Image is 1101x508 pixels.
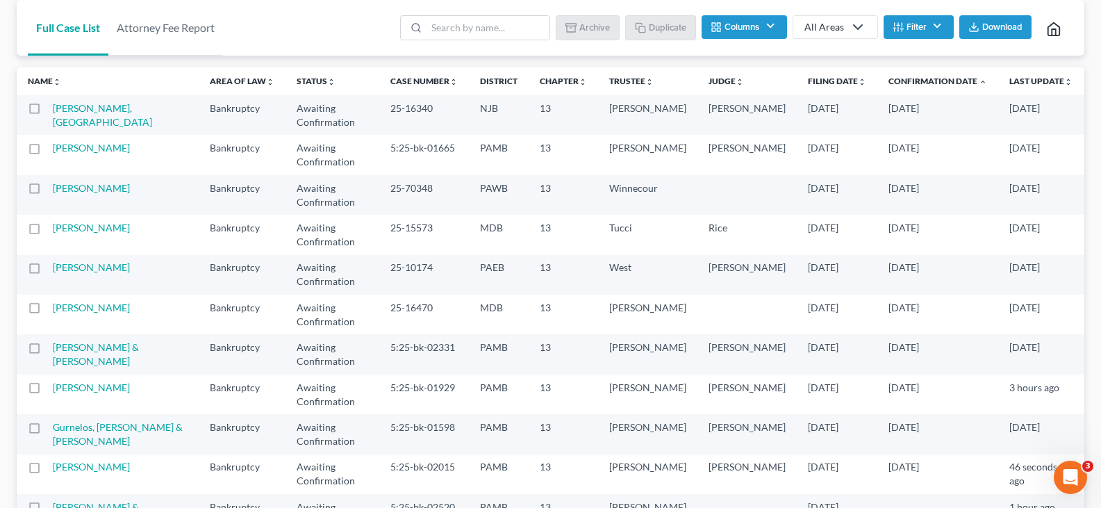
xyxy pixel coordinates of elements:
[697,255,797,295] td: [PERSON_NAME]
[285,135,379,174] td: Awaiting Confirmation
[285,255,379,295] td: Awaiting Confirmation
[598,454,697,494] td: [PERSON_NAME]
[808,76,866,86] a: Filing Dateunfold_more
[979,78,987,86] i: expand_less
[540,76,587,86] a: Chapterunfold_more
[529,255,598,295] td: 13
[199,95,285,135] td: Bankruptcy
[645,78,654,86] i: unfold_more
[609,76,654,86] a: Trusteeunfold_more
[285,215,379,254] td: Awaiting Confirmation
[199,135,285,174] td: Bankruptcy
[199,175,285,215] td: Bankruptcy
[797,334,877,374] td: [DATE]
[709,76,744,86] a: Judgeunfold_more
[53,302,130,313] a: [PERSON_NAME]
[285,334,379,374] td: Awaiting Confirmation
[469,295,529,334] td: MDB
[697,454,797,494] td: [PERSON_NAME]
[697,135,797,174] td: [PERSON_NAME]
[53,261,130,273] a: [PERSON_NAME]
[697,215,797,254] td: Rice
[469,334,529,374] td: PAMB
[998,334,1084,374] td: [DATE]
[285,414,379,454] td: Awaiting Confirmation
[199,414,285,454] td: Bankruptcy
[858,78,866,86] i: unfold_more
[379,334,469,374] td: 5:25-bk-02331
[877,414,998,454] td: [DATE]
[469,215,529,254] td: MDB
[53,222,130,233] a: [PERSON_NAME]
[804,20,844,34] div: All Areas
[529,175,598,215] td: 13
[598,255,697,295] td: West
[285,454,379,494] td: Awaiting Confirmation
[598,175,697,215] td: Winnecour
[877,375,998,414] td: [DATE]
[959,15,1032,39] button: Download
[199,334,285,374] td: Bankruptcy
[877,334,998,374] td: [DATE]
[877,255,998,295] td: [DATE]
[797,215,877,254] td: [DATE]
[697,375,797,414] td: [PERSON_NAME]
[449,78,458,86] i: unfold_more
[285,175,379,215] td: Awaiting Confirmation
[579,78,587,86] i: unfold_more
[199,215,285,254] td: Bankruptcy
[53,142,130,154] a: [PERSON_NAME]
[998,255,1084,295] td: [DATE]
[877,454,998,494] td: [DATE]
[797,175,877,215] td: [DATE]
[797,414,877,454] td: [DATE]
[877,135,998,174] td: [DATE]
[469,175,529,215] td: PAWB
[53,421,183,447] a: Gurnelos, [PERSON_NAME] & [PERSON_NAME]
[998,95,1084,135] td: [DATE]
[379,95,469,135] td: 25-16340
[998,414,1084,454] td: [DATE]
[53,341,139,367] a: [PERSON_NAME] & [PERSON_NAME]
[697,414,797,454] td: [PERSON_NAME]
[379,215,469,254] td: 25-15573
[199,454,285,494] td: Bankruptcy
[529,295,598,334] td: 13
[982,22,1023,33] span: Download
[598,95,697,135] td: [PERSON_NAME]
[529,414,598,454] td: 13
[53,382,130,393] a: [PERSON_NAME]
[1064,78,1073,86] i: unfold_more
[285,375,379,414] td: Awaiting Confirmation
[529,95,598,135] td: 13
[797,135,877,174] td: [DATE]
[998,295,1084,334] td: [DATE]
[379,175,469,215] td: 25-70348
[529,215,598,254] td: 13
[210,76,274,86] a: Area of Lawunfold_more
[390,76,458,86] a: Case Numberunfold_more
[1054,461,1087,494] iframe: Intercom live chat
[469,255,529,295] td: PAEB
[53,78,61,86] i: unfold_more
[199,295,285,334] td: Bankruptcy
[53,461,130,473] a: [PERSON_NAME]
[327,78,336,86] i: unfold_more
[797,295,877,334] td: [DATE]
[697,334,797,374] td: [PERSON_NAME]
[469,135,529,174] td: PAMB
[877,295,998,334] td: [DATE]
[797,375,877,414] td: [DATE]
[529,375,598,414] td: 13
[53,182,130,194] a: [PERSON_NAME]
[53,102,152,128] a: [PERSON_NAME], [GEOGRAPHIC_DATA]
[379,414,469,454] td: 5:25-bk-01598
[998,215,1084,254] td: [DATE]
[702,15,786,39] button: Columns
[884,15,954,39] button: Filter
[28,76,61,86] a: Nameunfold_more
[697,95,797,135] td: [PERSON_NAME]
[888,76,987,86] a: Confirmation Date expand_less
[598,375,697,414] td: [PERSON_NAME]
[797,255,877,295] td: [DATE]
